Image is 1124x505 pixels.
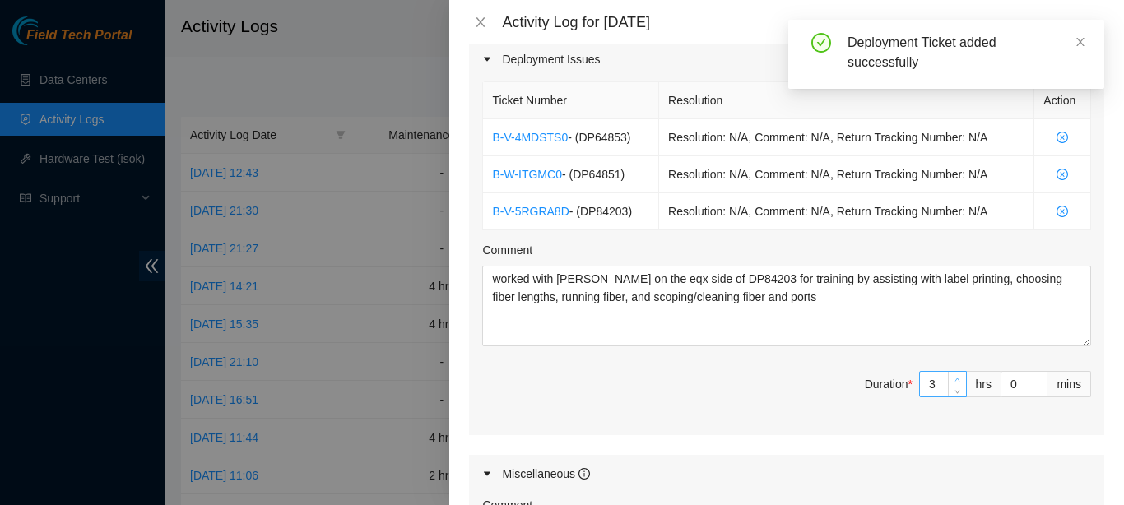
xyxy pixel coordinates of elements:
[659,119,1034,156] td: Resolution: N/A, Comment: N/A, Return Tracking Number: N/A
[953,387,963,396] span: down
[1075,36,1086,48] span: close
[482,469,492,479] span: caret-right
[469,455,1104,493] div: Miscellaneous info-circle
[948,387,966,396] span: Decrease Value
[482,54,492,64] span: caret-right
[482,266,1091,346] textarea: Comment
[848,33,1085,72] div: Deployment Ticket added successfully
[469,15,492,30] button: Close
[1043,169,1081,180] span: close-circle
[469,40,1104,78] div: Deployment Issues
[811,33,831,53] span: check-circle
[953,375,963,385] span: up
[1047,371,1091,397] div: mins
[1043,132,1081,143] span: close-circle
[492,205,569,218] a: B-V-5RGRA8D
[483,82,659,119] th: Ticket Number
[948,372,966,387] span: Increase Value
[568,131,630,144] span: - ( DP64853 )
[967,371,1001,397] div: hrs
[1043,206,1081,217] span: close-circle
[659,82,1034,119] th: Resolution
[492,168,562,181] a: B-W-ITGMC0
[865,375,913,393] div: Duration
[502,13,1104,31] div: Activity Log for [DATE]
[578,468,590,480] span: info-circle
[569,205,632,218] span: - ( DP84203 )
[659,193,1034,230] td: Resolution: N/A, Comment: N/A, Return Tracking Number: N/A
[474,16,487,29] span: close
[492,131,568,144] a: B-V-4MDSTS0
[502,465,590,483] div: Miscellaneous
[482,241,532,259] label: Comment
[659,156,1034,193] td: Resolution: N/A, Comment: N/A, Return Tracking Number: N/A
[562,168,625,181] span: - ( DP64851 )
